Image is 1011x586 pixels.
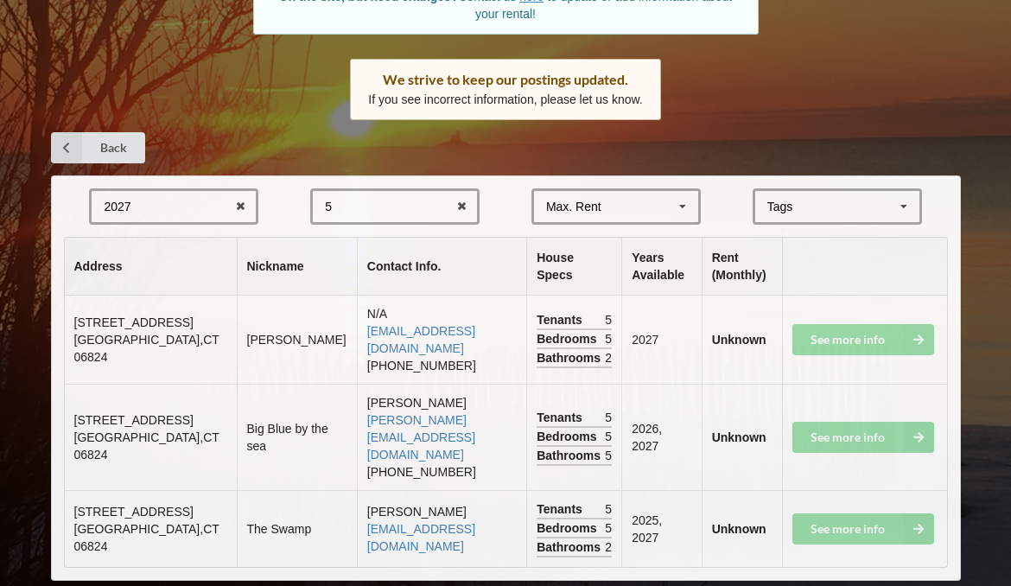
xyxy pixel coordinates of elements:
[74,333,219,364] span: [GEOGRAPHIC_DATA] , CT 06824
[357,296,526,384] td: N/A [PHONE_NUMBER]
[546,201,601,213] div: Max. Rent
[621,296,701,384] td: 2027
[65,238,237,296] th: Address
[537,311,587,328] span: Tenants
[605,311,612,328] span: 5
[357,238,526,296] th: Contact Info.
[605,349,612,366] span: 2
[537,330,601,347] span: Bedrooms
[237,384,357,490] td: Big Blue by the sea
[537,349,605,366] span: Bathrooms
[621,238,701,296] th: Years Available
[702,238,782,296] th: Rent (Monthly)
[104,201,130,213] div: 2027
[605,409,612,426] span: 5
[357,490,526,567] td: [PERSON_NAME]
[526,238,621,296] th: House Specs
[537,519,601,537] span: Bedrooms
[605,447,612,464] span: 5
[621,490,701,567] td: 2025, 2027
[74,505,194,519] span: [STREET_ADDRESS]
[237,296,357,384] td: [PERSON_NAME]
[537,428,601,445] span: Bedrooms
[367,413,475,462] a: [PERSON_NAME][EMAIL_ADDRESS][DOMAIN_NAME]
[605,500,612,518] span: 5
[712,522,766,536] b: Unknown
[237,238,357,296] th: Nickname
[357,384,526,490] td: [PERSON_NAME] [PHONE_NUMBER]
[368,91,643,108] p: If you see incorrect information, please let us know.
[621,384,701,490] td: 2026, 2027
[605,519,612,537] span: 5
[537,447,605,464] span: Bathrooms
[537,538,605,556] span: Bathrooms
[367,522,475,553] a: [EMAIL_ADDRESS][DOMAIN_NAME]
[74,315,194,329] span: [STREET_ADDRESS]
[537,500,587,518] span: Tenants
[325,201,332,213] div: 5
[237,490,357,567] td: The Swamp
[368,71,643,88] div: We strive to keep our postings updated.
[74,522,219,553] span: [GEOGRAPHIC_DATA] , CT 06824
[712,333,766,347] b: Unknown
[605,330,612,347] span: 5
[537,409,587,426] span: Tenants
[605,428,612,445] span: 5
[712,430,766,444] b: Unknown
[74,430,219,462] span: [GEOGRAPHIC_DATA] , CT 06824
[51,132,145,163] a: Back
[763,197,818,217] div: Tags
[605,538,612,556] span: 2
[74,413,194,427] span: [STREET_ADDRESS]
[367,324,475,355] a: [EMAIL_ADDRESS][DOMAIN_NAME]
